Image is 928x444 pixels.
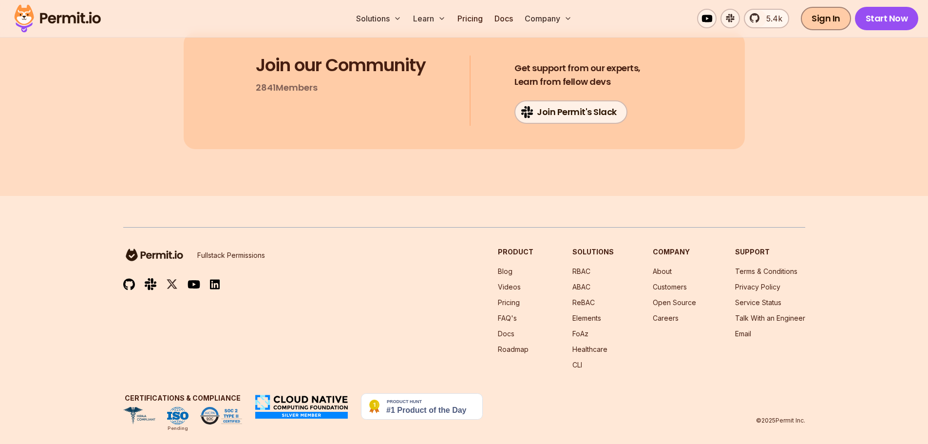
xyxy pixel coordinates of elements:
[491,9,517,28] a: Docs
[653,267,672,275] a: About
[653,314,679,322] a: Careers
[166,278,178,290] img: twitter
[123,278,135,290] img: github
[409,9,450,28] button: Learn
[572,283,590,291] a: ABAC
[123,393,242,403] h3: Certifications & Compliance
[167,407,189,425] img: ISO
[498,345,529,353] a: Roadmap
[735,283,780,291] a: Privacy Policy
[855,7,919,30] a: Start Now
[653,283,687,291] a: Customers
[572,329,588,338] a: FoAz
[514,61,641,89] h4: Learn from fellow devs
[572,314,601,322] a: Elements
[735,267,797,275] a: Terms & Conditions
[210,279,220,290] img: linkedin
[498,247,533,257] h3: Product
[653,247,696,257] h3: Company
[123,407,155,425] img: HIPAA
[145,277,156,290] img: slack
[514,100,627,124] a: Join Permit's Slack
[653,298,696,307] a: Open Source
[498,314,517,322] a: FAQ's
[168,425,188,432] div: Pending
[572,267,590,275] a: RBAC
[572,345,607,353] a: Healthcare
[521,9,576,28] button: Company
[188,279,200,290] img: youtube
[498,329,514,338] a: Docs
[10,2,105,35] img: Permit logo
[256,56,426,75] h3: Join our Community
[197,251,265,260] p: Fullstack Permissions
[760,13,782,24] span: 5.4k
[498,298,520,307] a: Pricing
[361,393,483,420] img: Permit.io - Never build permissions again | Product Hunt
[514,61,641,75] span: Get support from our experts,
[744,9,789,28] a: 5.4k
[801,7,851,30] a: Sign In
[123,247,186,263] img: logo
[498,267,512,275] a: Blog
[200,407,242,425] img: SOC
[572,361,582,369] a: CLI
[352,9,405,28] button: Solutions
[756,417,805,425] p: © 2025 Permit Inc.
[572,298,595,307] a: ReBAC
[735,329,751,338] a: Email
[256,81,318,95] p: 2841 Members
[498,283,521,291] a: Videos
[735,314,805,322] a: Talk With an Engineer
[454,9,487,28] a: Pricing
[735,298,781,307] a: Service Status
[735,247,805,257] h3: Support
[572,247,614,257] h3: Solutions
